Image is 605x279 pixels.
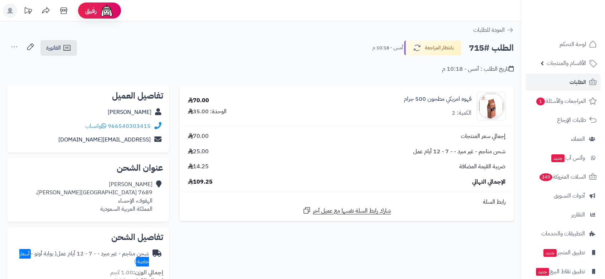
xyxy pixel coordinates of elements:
span: طلبات الإرجاع [557,115,586,125]
h2: عنوان الشحن [13,164,163,172]
span: 349 [539,173,552,181]
a: المراجعات والأسئلة1 [526,93,601,110]
span: جديد [536,268,549,276]
a: السلات المتروكة349 [526,168,601,185]
a: قهوه امريكي مطحون 500 جرام [404,95,471,103]
img: ai-face.png [100,4,114,18]
span: العملاء [571,134,585,144]
span: تطبيق نقاط البيع [535,266,585,276]
span: ضريبة القيمة المضافة [459,163,505,171]
span: وآتس آب [551,153,585,163]
span: 1 [536,98,545,105]
a: [PERSON_NAME] [108,108,151,116]
span: 70.00 [188,132,209,140]
span: المراجعات والأسئلة [536,96,586,106]
span: التقارير [571,210,585,220]
a: [EMAIL_ADDRESS][DOMAIN_NAME] [58,135,151,144]
a: لوحة التحكم [526,36,601,53]
a: التطبيقات والخدمات [526,225,601,242]
span: رفيق [85,6,97,15]
span: التطبيقات والخدمات [541,229,585,239]
a: العودة للطلبات [473,26,514,34]
div: [PERSON_NAME] 7689 [GEOGRAPHIC_DATA][PERSON_NAME]، الهفوف، الإحساء المملكة العربية السعودية [36,180,153,213]
span: لوحة التحكم [560,39,586,49]
button: بانتظار المراجعة [404,40,461,55]
h2: تفاصيل الشحن [13,233,163,241]
div: 70.00 [188,96,209,105]
a: طلبات الإرجاع [526,111,601,129]
span: الفاتورة [46,44,61,52]
span: جديد [551,154,565,162]
a: التقارير [526,206,601,223]
a: شارك رابط السلة نفسها مع عميل آخر [302,206,391,215]
span: تطبيق المتجر [543,248,585,258]
span: 14.25 [188,163,209,171]
span: شحن مناجم - غير مبرد - - 7 - 12 أيام عمل [413,148,505,156]
h2: تفاصيل العميل [13,91,163,100]
a: الطلبات [526,74,601,91]
a: تطبيق المتجرجديد [526,244,601,261]
span: الإجمالي النهائي [472,178,505,186]
div: الكمية: 2 [452,109,471,117]
a: تحديثات المنصة [19,4,37,20]
span: السلات المتروكة [539,172,586,182]
span: 109.25 [188,178,213,186]
span: شارك رابط السلة نفسها مع عميل آخر [313,207,391,215]
span: الأقسام والمنتجات [547,58,586,68]
a: أدوات التسويق [526,187,601,204]
div: الوحدة: 35.00 [188,108,227,116]
span: 25.00 [188,148,209,156]
a: الفاتورة [40,40,77,56]
span: أدوات التسويق [554,191,585,201]
a: وآتس آبجديد [526,149,601,166]
div: شحن مناجم - غير مبرد - - 7 - 12 أيام عمل [13,250,149,266]
span: أسعار خاصة [19,249,149,267]
div: رابط السلة [183,198,511,206]
small: أمس - 10:18 م [372,44,403,51]
span: إجمالي سعر المنتجات [461,132,505,140]
a: 966540303415 [108,122,151,130]
strong: إجمالي الوزن: [133,268,163,277]
div: تاريخ الطلب : أمس - 10:18 م [442,65,514,73]
h2: الطلب #715 [469,41,514,55]
a: واتساب [85,122,106,130]
span: العودة للطلبات [473,26,505,34]
small: 1.00 كجم [110,268,163,277]
img: logo-2.png [556,19,598,34]
span: جديد [543,249,557,257]
span: ( بوابة أوتو - ) [19,249,149,266]
span: الطلبات [570,77,586,87]
img: 1696328983-%D9%82%D9%87%D9%88%D8%A9-%D8%A3%D9%85%D8%B1%D9%8A%D9%83%D9%8A-90x90.gif [477,92,505,120]
a: العملاء [526,130,601,148]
